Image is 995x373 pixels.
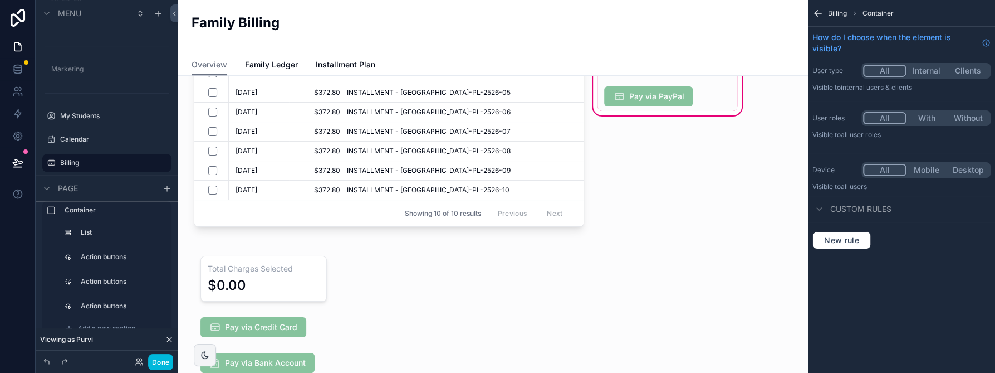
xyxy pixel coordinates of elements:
[830,204,891,215] span: Custom rules
[841,83,912,91] span: Internal users & clients
[60,135,165,144] label: Calendar
[812,182,991,191] p: Visible to
[862,9,894,18] span: Container
[58,183,78,194] span: Page
[906,164,948,176] button: Mobile
[812,32,991,54] a: How do I choose when the element is visible?
[405,209,481,218] span: Showing 10 of 10 results
[81,228,160,237] label: List
[812,130,991,139] p: Visible to
[81,253,160,261] label: Action buttons
[906,112,948,124] button: With
[820,235,864,245] span: New rule
[192,13,280,32] h2: Family Billing
[947,65,989,77] button: Clients
[906,65,948,77] button: Internal
[812,83,991,92] p: Visible to
[841,182,867,191] span: all users
[841,130,881,139] span: All user roles
[81,302,160,311] label: Action buttons
[812,114,857,123] label: User roles
[78,324,135,333] span: Add a new section
[863,112,906,124] button: All
[58,8,81,19] span: Menu
[192,59,227,70] span: Overview
[65,206,163,215] label: Container
[828,9,847,18] span: Billing
[863,164,906,176] button: All
[60,158,165,167] label: Billing
[863,65,906,77] button: All
[40,335,93,344] span: Viewing as Purvi
[148,354,173,370] button: Done
[947,164,989,176] button: Desktop
[812,32,977,54] span: How do I choose when the element is visible?
[51,65,165,74] label: Marketing
[812,66,857,75] label: User type
[192,55,227,76] a: Overview
[316,59,375,70] span: Installment Plan
[245,59,298,70] span: Family Ledger
[812,166,857,175] label: Device
[60,112,165,120] label: My Students
[36,201,178,351] div: scrollable content
[316,55,375,77] a: Installment Plan
[947,112,989,124] button: Without
[245,55,298,77] a: Family Ledger
[812,231,871,249] button: New rule
[81,277,160,286] label: Action buttons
